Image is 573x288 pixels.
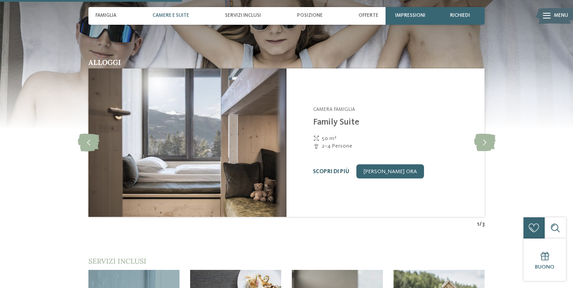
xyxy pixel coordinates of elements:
span: Camere e Suite [153,13,189,19]
span: 3 [482,220,485,228]
span: Impressioni [395,13,425,19]
span: richiedi [450,13,470,19]
span: Servizi inclusi [88,257,146,265]
span: Offerte [359,13,378,19]
span: Buono [535,264,554,270]
a: Buono [523,239,566,281]
span: Alloggi [88,58,121,67]
span: 2–4 Persone [322,142,352,150]
span: Posizione [297,13,323,19]
span: 50 m² [322,135,336,143]
img: Family Suite [88,68,286,217]
a: Scopri di più [313,169,349,174]
span: 1 [477,220,479,228]
a: Family Suite [313,118,359,127]
a: [PERSON_NAME] ora [356,164,424,178]
span: Camera famiglia [313,107,355,112]
span: / [479,220,482,228]
span: Servizi inclusi [225,13,261,19]
span: Famiglia [95,13,116,19]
